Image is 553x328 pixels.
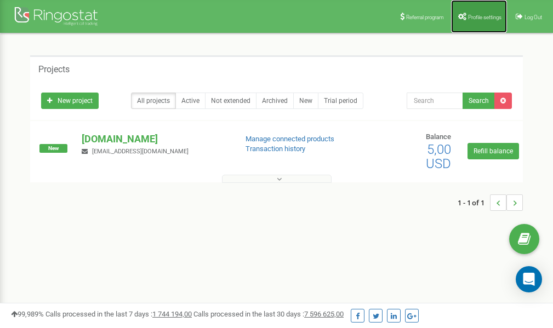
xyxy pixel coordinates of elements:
[39,144,67,153] span: New
[82,132,227,146] p: [DOMAIN_NAME]
[463,93,495,109] button: Search
[152,310,192,318] u: 1 744 194,00
[304,310,344,318] u: 7 596 625,00
[45,310,192,318] span: Calls processed in the last 7 days :
[205,93,256,109] a: Not extended
[246,135,334,143] a: Manage connected products
[175,93,206,109] a: Active
[458,194,490,211] span: 1 - 1 of 1
[426,142,451,171] span: 5,00 USD
[407,93,463,109] input: Search
[516,266,542,292] div: Open Intercom Messenger
[426,133,451,141] span: Balance
[293,93,318,109] a: New
[38,65,70,74] h5: Projects
[11,310,44,318] span: 99,989%
[256,93,294,109] a: Archived
[41,93,99,109] a: New project
[525,14,542,20] span: Log Out
[468,14,501,20] span: Profile settings
[246,145,305,153] a: Transaction history
[458,183,523,222] nav: ...
[406,14,444,20] span: Referral program
[318,93,363,109] a: Trial period
[468,143,519,159] a: Refill balance
[92,148,189,155] span: [EMAIL_ADDRESS][DOMAIN_NAME]
[131,93,176,109] a: All projects
[193,310,344,318] span: Calls processed in the last 30 days :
